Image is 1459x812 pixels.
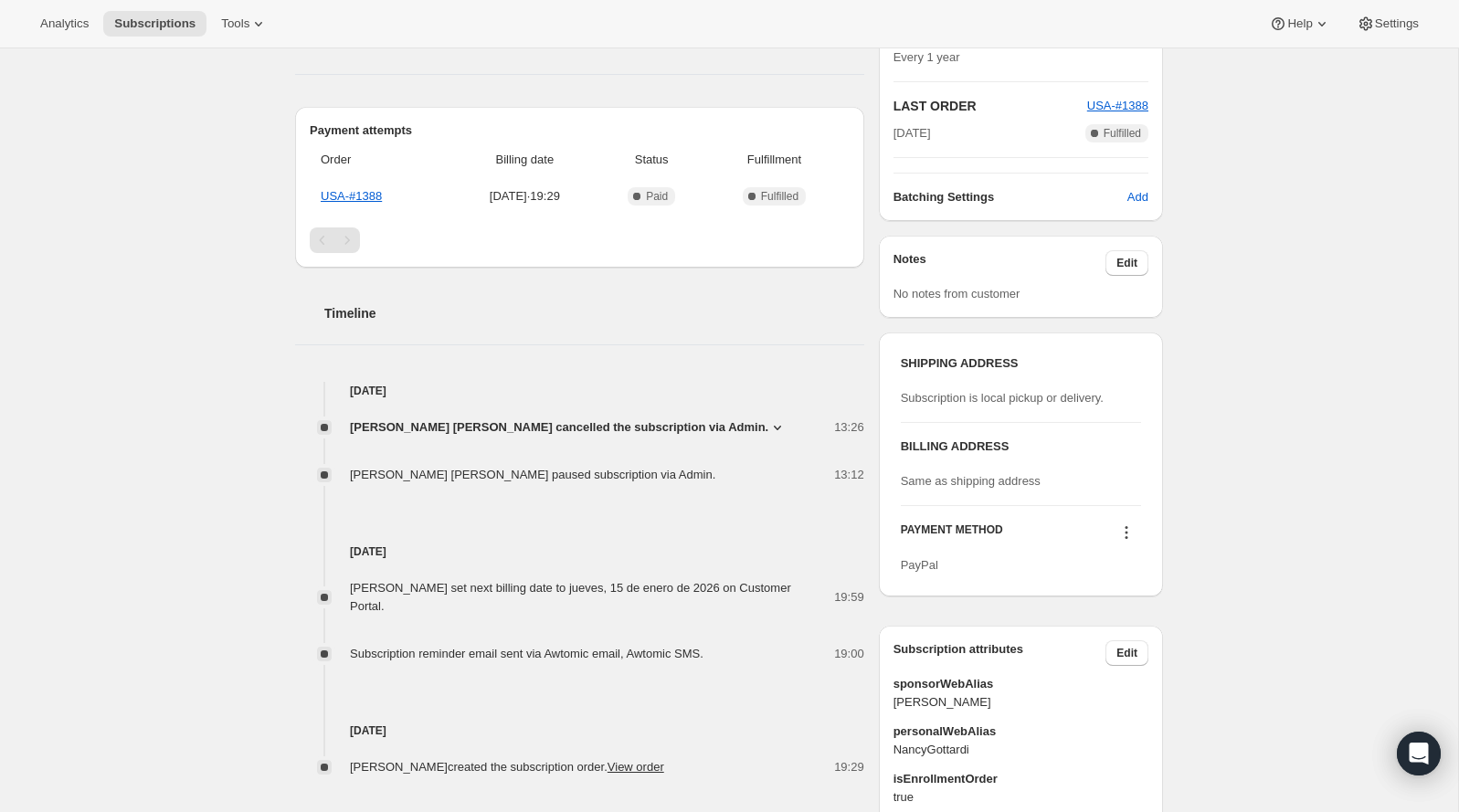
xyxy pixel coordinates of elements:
h3: Notes [893,250,1106,276]
span: Fulfillment [710,151,838,169]
span: [PERSON_NAME] set next billing date to jueves, 15 de enero de 2026 on Customer Portal. [350,581,791,613]
h4: [DATE] [295,382,864,400]
h3: BILLING ADDRESS [901,438,1141,456]
span: Fulfilled [761,189,798,204]
button: USA-#1388 [1087,97,1148,115]
span: isEnrollmentOrder [893,770,1148,788]
span: [PERSON_NAME] [PERSON_NAME] paused subscription via Admin. [350,468,715,481]
span: NancyGottardi [893,741,1148,759]
h4: [DATE] [295,722,864,740]
span: sponsorWebAlias [893,675,1148,693]
th: Order [310,140,451,180]
span: true [893,788,1148,807]
span: Edit [1116,256,1137,270]
button: [PERSON_NAME] [PERSON_NAME] cancelled the subscription via Admin. [350,418,787,437]
span: [PERSON_NAME] created the subscription order. [350,760,664,774]
span: 19:59 [834,588,864,606]
button: Add [1116,183,1159,212]
span: Billing date [457,151,594,169]
div: Open Intercom Messenger [1397,732,1441,775]
span: [PERSON_NAME] [893,693,1148,712]
span: Fulfilled [1104,126,1141,141]
button: Help [1258,11,1341,37]
h3: Subscription attributes [893,640,1106,666]
h2: Timeline [324,304,864,322]
span: 13:26 [834,418,864,437]
span: Same as shipping address [901,474,1041,488]
span: 19:00 [834,645,864,663]
button: Analytics [29,11,100,37]
h3: SHIPPING ADDRESS [901,354,1141,373]
button: Tools [210,11,279,37]
span: 13:12 [834,466,864,484]
span: [DATE] · 19:29 [457,187,594,206]
a: USA-#1388 [1087,99,1148,112]
button: Settings [1346,11,1430,37]
span: personalWebAlias [893,722,1148,741]
span: Edit [1116,646,1137,660]
nav: Paginación [310,227,850,253]
span: [DATE] [893,124,931,142]
span: Status [604,151,699,169]
h3: PAYMENT METHOD [901,522,1003,547]
h6: Batching Settings [893,188,1127,206]
span: No notes from customer [893,287,1020,301]
span: Help [1287,16,1312,31]
span: Subscriptions [114,16,196,31]
h4: [DATE] [295,543,864,561]
span: [PERSON_NAME] [PERSON_NAME] cancelled the subscription via Admin. [350,418,768,437]
span: Subscription reminder email sent via Awtomic email, Awtomic SMS. [350,647,703,660]
span: Every 1 year [893,50,960,64]
span: PayPal [901,558,938,572]
span: Tools [221,16,249,31]
span: Subscription is local pickup or delivery. [901,391,1104,405]
button: Subscriptions [103,11,206,37]
h2: Payment attempts [310,121,850,140]
span: Analytics [40,16,89,31]
span: Add [1127,188,1148,206]
a: USA-#1388 [321,189,382,203]
button: Edit [1105,250,1148,276]
a: View order [608,760,664,774]
span: Settings [1375,16,1419,31]
h2: LAST ORDER [893,97,1087,115]
span: Paid [646,189,668,204]
button: Edit [1105,640,1148,666]
span: 19:29 [834,758,864,776]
